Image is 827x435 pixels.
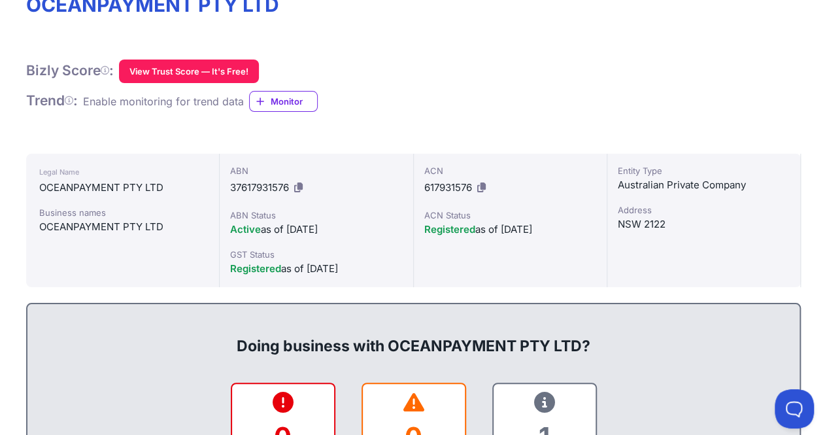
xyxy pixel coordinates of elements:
div: Legal Name [39,164,206,180]
span: Registered [230,262,281,275]
div: ABN [230,164,402,177]
span: Active [230,223,261,235]
div: ACN [424,164,596,177]
span: Registered [424,223,475,235]
div: as of [DATE] [424,222,596,237]
span: 37617931576 [230,181,289,194]
button: View Trust Score — It's Free! [119,60,259,83]
div: GST Status [230,248,402,261]
div: as of [DATE] [230,222,402,237]
a: Monitor [249,91,318,112]
span: Trend : [26,92,78,109]
iframe: Toggle Customer Support [775,389,814,428]
h1: Bizly Score : [26,62,114,79]
div: ACN Status [424,209,596,222]
div: Australian Private Company [618,177,790,193]
div: Enable monitoring for trend data [83,94,244,109]
div: OCEANPAYMENT PTY LTD [39,219,206,235]
div: as of [DATE] [230,261,402,277]
div: Business names [39,206,206,219]
div: NSW 2122 [618,217,790,232]
span: Monitor [271,95,317,108]
div: OCEANPAYMENT PTY LTD [39,180,206,196]
span: 617931576 [424,181,472,194]
div: Entity Type [618,164,790,177]
div: Address [618,203,790,217]
div: ABN Status [230,209,402,222]
div: Doing business with OCEANPAYMENT PTY LTD? [41,315,786,357]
